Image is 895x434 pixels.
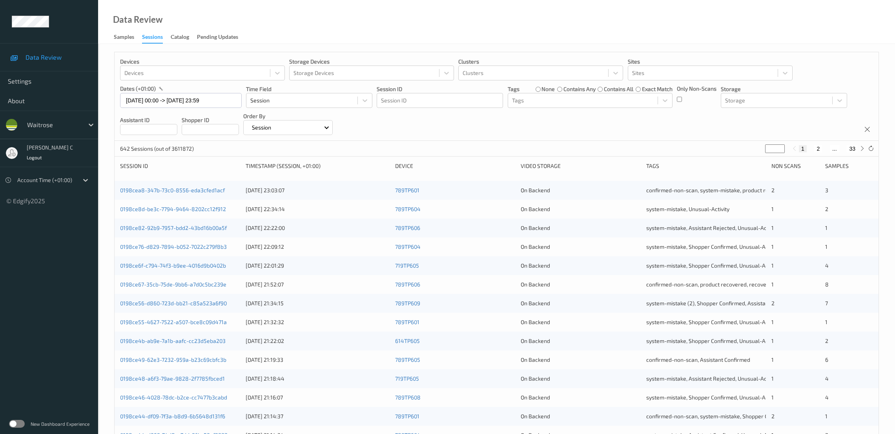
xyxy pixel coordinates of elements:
span: 1 [825,319,828,325]
span: 3 [825,187,828,193]
a: 614TP605 [395,337,420,344]
div: [DATE] 22:01:29 [246,262,390,270]
a: 0198ce8d-be3c-7794-9464-8202cc12f912 [120,206,226,212]
span: 1 [771,262,774,269]
div: Pending Updates [197,33,238,43]
div: [DATE] 21:22:02 [246,337,390,345]
a: 0198ce67-35cb-75de-9bb6-a7d0c5bc239e [120,281,226,288]
div: On Backend [521,262,641,270]
p: Only Non-Scans [677,85,716,93]
a: 789TP604 [395,243,421,250]
p: Shopper ID [182,116,239,124]
p: Storage [721,85,847,93]
span: system-mistake (2), Shopper Confirmed, Assistant Confirmed, Unusual-Activity (2) [646,300,849,306]
a: Samples [114,32,142,43]
div: On Backend [521,318,641,326]
a: 789TP608 [395,394,421,401]
span: system-mistake, Shopper Confirmed, Unusual-Activity [646,394,780,401]
p: Sites [628,58,793,66]
a: 0198ce4b-ab9e-7a1b-aafc-cc23d5eba203 [120,337,226,344]
p: dates (+01:00) [120,85,156,93]
p: Assistant ID [120,116,177,124]
div: On Backend [521,337,641,345]
span: 1 [825,243,828,250]
p: Tags [508,85,520,93]
div: On Backend [521,299,641,307]
span: 8 [825,281,829,288]
div: [DATE] 21:52:07 [246,281,390,288]
a: 789TP604 [395,206,421,212]
div: On Backend [521,356,641,364]
label: none [541,85,555,93]
div: [DATE] 21:14:37 [246,412,390,420]
span: 2 [771,300,775,306]
a: 0198ce44-df09-7f3a-b8d9-6b5648d131f6 [120,413,225,419]
div: Sessions [142,33,163,44]
span: 6 [825,356,828,363]
span: 2 [771,187,775,193]
a: 0198cea8-347b-73c0-8556-eda3cfed1acf [120,187,225,193]
div: On Backend [521,243,641,251]
span: 2 [825,206,828,212]
label: contains all [604,85,633,93]
span: 4 [825,394,829,401]
a: 789TP609 [395,300,420,306]
span: system-mistake, Shopper Confirmed, Unusual-Activity [646,319,780,325]
a: 0198ce49-62e3-7232-959a-b23c69cbfc3b [120,356,226,363]
label: contains any [563,85,596,93]
span: 1 [771,356,774,363]
span: 4 [825,262,829,269]
span: confirmed-non-scan, Assistant Confirmed [646,356,750,363]
span: 1 [771,337,774,344]
div: [DATE] 21:16:07 [246,394,390,401]
div: [DATE] 22:09:12 [246,243,390,251]
a: Pending Updates [197,32,246,43]
p: 642 Sessions (out of 3611872) [120,145,194,153]
div: Video Storage [521,162,641,170]
div: Data Review [113,16,162,24]
span: system-mistake, Unusual-Activity [646,206,729,212]
div: [DATE] 21:34:15 [246,299,390,307]
span: 1 [771,243,774,250]
span: system-mistake, Shopper Confirmed, Unusual-Activity [646,262,780,269]
span: 7 [825,300,828,306]
a: 0198ce48-a6f3-79ae-9828-2f7785fbced1 [120,375,225,382]
div: On Backend [521,281,641,288]
div: On Backend [521,186,641,194]
span: 1 [825,413,828,419]
p: Time Field [246,85,372,93]
span: 2 [825,337,828,344]
a: 789TP606 [395,281,420,288]
span: 1 [771,319,774,325]
a: 789TP606 [395,224,420,231]
a: 789TP601 [395,187,419,193]
a: 0198ce82-92b9-7957-bdd2-43bd16b00a5f [120,224,227,231]
a: 0198ce56-d860-723d-bb21-c85a523a6f90 [120,300,227,306]
div: [DATE] 23:03:07 [246,186,390,194]
div: Device [395,162,515,170]
p: Devices [120,58,285,66]
div: On Backend [521,394,641,401]
div: [DATE] 22:22:00 [246,224,390,232]
span: system-mistake, Assistant Rejected, Unusual-Activity [646,224,778,231]
span: 1 [771,224,774,231]
span: confirmed-non-scan, product recovered, recovered product, Assistant Rejected [646,281,845,288]
div: Non Scans [771,162,819,170]
p: Session [249,124,274,131]
a: 719TP605 [395,375,419,382]
a: 789TP601 [395,319,419,325]
div: Catalog [171,33,189,43]
p: Clusters [458,58,623,66]
a: Catalog [171,32,197,43]
a: 0198ce76-d829-7894-b052-7022c279f8b3 [120,243,227,250]
p: Storage Devices [289,58,454,66]
span: 1 [825,224,828,231]
span: 1 [771,206,774,212]
div: On Backend [521,375,641,383]
div: Session ID [120,162,240,170]
span: system-mistake, Shopper Confirmed, Unusual-Activity [646,337,780,344]
a: 719TP605 [395,262,419,269]
div: [DATE] 21:19:33 [246,356,390,364]
a: 789TP605 [395,356,420,363]
div: [DATE] 21:32:32 [246,318,390,326]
